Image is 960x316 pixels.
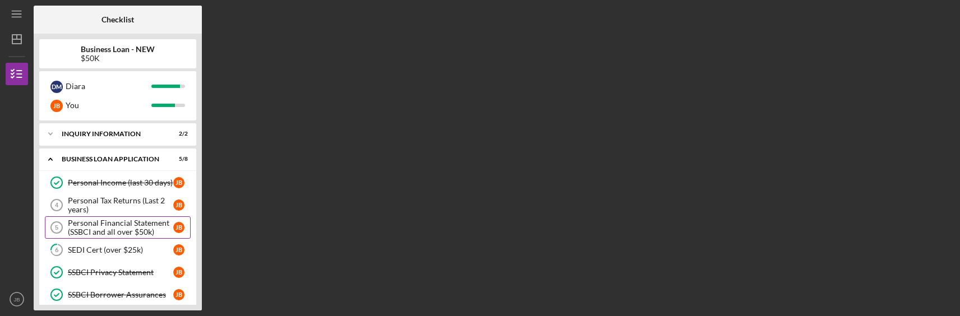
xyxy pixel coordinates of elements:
[173,244,184,255] div: J B
[62,156,160,162] div: BUSINESS LOAN APPLICATION
[168,131,188,137] div: 2 / 2
[45,171,191,194] a: Personal Income (last 30 days)JB
[68,178,173,187] div: Personal Income (last 30 days)
[66,96,151,115] div: You
[6,288,28,310] button: JB
[45,261,191,284] a: SSBCI Privacy StatementJB
[13,296,20,303] text: JB
[55,224,58,231] tspan: 5
[81,54,155,63] div: $50K
[45,216,191,239] a: 5Personal Financial Statement (SSBCI and all over $50k)JB
[168,156,188,162] div: 5 / 8
[81,45,155,54] b: Business Loan - NEW
[45,194,191,216] a: 4Personal Tax Returns (Last 2 years)JB
[173,177,184,188] div: J B
[173,267,184,278] div: J B
[173,289,184,300] div: J B
[173,222,184,233] div: J B
[50,100,63,112] div: J B
[173,199,184,211] div: J B
[62,131,160,137] div: INQUIRY INFORMATION
[68,290,173,299] div: SSBCI Borrower Assurances
[45,239,191,261] a: 6SEDI Cert (over $25k)JB
[66,77,151,96] div: Diara
[68,268,173,277] div: SSBCI Privacy Statement
[55,247,59,254] tspan: 6
[68,196,173,214] div: Personal Tax Returns (Last 2 years)
[55,202,59,208] tspan: 4
[45,284,191,306] a: SSBCI Borrower AssurancesJB
[68,219,173,236] div: Personal Financial Statement (SSBCI and all over $50k)
[101,15,134,24] b: Checklist
[68,245,173,254] div: SEDI Cert (over $25k)
[50,81,63,93] div: D M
